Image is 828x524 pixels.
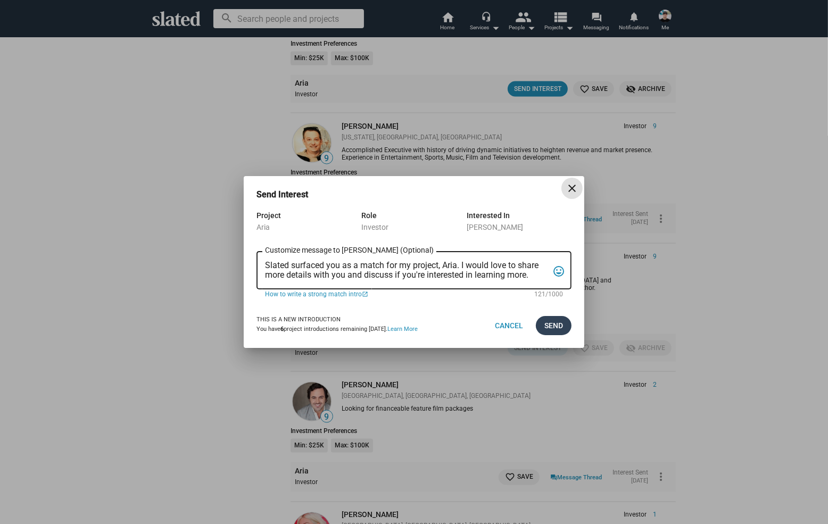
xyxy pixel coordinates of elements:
[544,316,563,335] span: Send
[256,189,323,200] h3: Send Interest
[467,209,572,222] div: Interested In
[256,209,361,222] div: Project
[361,209,466,222] div: Role
[467,222,572,232] div: [PERSON_NAME]
[256,222,361,232] div: Aria
[552,263,565,280] mat-icon: tag_faces
[486,316,532,335] button: Cancel
[280,326,284,332] b: 6
[534,290,563,299] mat-hint: 121/1000
[495,316,523,335] span: Cancel
[361,222,466,232] div: Investor
[566,182,578,195] mat-icon: close
[265,289,527,299] a: How to write a strong match intro
[362,290,368,299] mat-icon: open_in_new
[536,316,572,335] button: Send
[387,326,418,332] a: Learn More
[256,326,418,334] div: You have project introductions remaining [DATE].
[256,316,341,323] strong: This is a new introduction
